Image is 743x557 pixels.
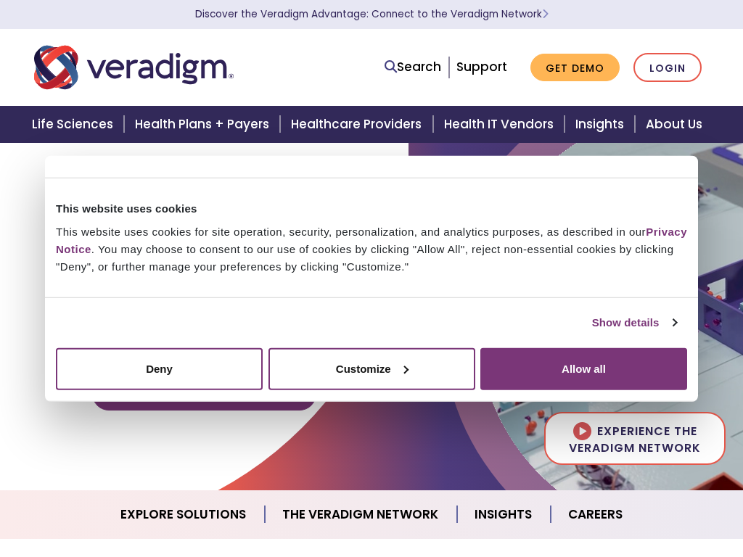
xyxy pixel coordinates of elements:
a: Insights [457,496,551,533]
a: Discover the Veradigm Advantage: Connect to the Veradigm NetworkLearn More [195,7,549,21]
button: Allow all [480,347,687,389]
a: Explore Solutions [103,496,265,533]
a: Health Plans + Payers [126,106,282,143]
a: Search [385,57,441,77]
div: This website uses cookies for site operation, security, personalization, and analytics purposes, ... [56,223,687,275]
a: Privacy Notice [56,225,687,255]
a: Support [456,58,507,75]
a: Life Sciences [23,106,126,143]
a: The Veradigm Network [265,496,457,533]
a: Get Demo [530,54,620,82]
a: About Us [637,106,720,143]
span: Learn More [542,7,549,21]
button: Deny [56,347,263,389]
button: Customize [268,347,475,389]
a: Show details [592,314,676,331]
a: Login [633,53,702,83]
div: This website uses cookies [56,200,687,218]
a: Health IT Vendors [435,106,567,143]
a: Insights [567,106,637,143]
a: Careers [551,496,640,533]
a: Healthcare Providers [282,106,435,143]
img: Veradigm logo [34,44,234,91]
